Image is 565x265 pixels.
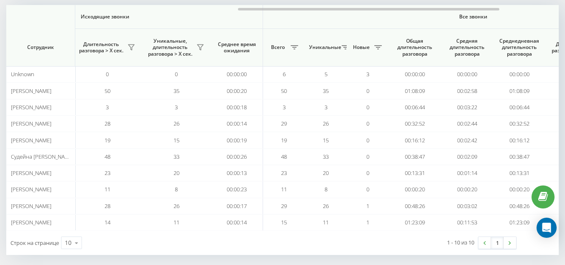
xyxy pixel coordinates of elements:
span: Общая длительность разговора [395,38,435,57]
td: 00:00:00 [441,66,493,82]
span: 0 [106,70,109,78]
div: 10 [65,239,72,247]
span: Среднее время ожидания [217,41,256,54]
td: 01:23:09 [389,214,441,231]
span: Судейна [PERSON_NAME] [11,153,74,160]
td: 00:38:47 [493,149,545,165]
td: 00:00:00 [389,66,441,82]
span: Unknown [11,70,34,78]
td: 01:23:09 [493,214,545,231]
td: 00:02:09 [441,149,493,165]
span: 1 [366,219,369,226]
span: 11 [281,185,287,193]
span: Всего [267,44,288,51]
td: 00:00:14 [211,214,263,231]
div: Open Intercom Messenger [537,218,557,238]
td: 00:48:26 [493,198,545,214]
span: Сотрудник [13,44,68,51]
span: 6 [283,70,286,78]
span: [PERSON_NAME] [11,169,51,177]
span: [PERSON_NAME] [11,219,51,226]
span: 35 [174,87,179,95]
span: 26 [323,202,329,210]
td: 00:01:14 [441,165,493,181]
td: 00:02:44 [441,116,493,132]
td: 00:02:58 [441,82,493,99]
td: 00:06:44 [493,99,545,116]
span: 0 [175,70,178,78]
td: 00:06:44 [389,99,441,116]
span: Средняя длительность разговора [447,38,487,57]
span: 11 [174,219,179,226]
span: 19 [105,136,110,144]
span: 5 [325,70,327,78]
a: 1 [491,237,504,249]
span: 20 [323,169,329,177]
td: 00:38:47 [389,149,441,165]
span: 28 [105,120,110,127]
td: 00:03:22 [441,99,493,116]
span: 19 [281,136,287,144]
td: 00:32:52 [389,116,441,132]
td: 00:00:20 [441,181,493,198]
td: 00:00:13 [211,165,263,181]
span: 0 [366,103,369,111]
span: 23 [281,169,287,177]
span: 3 [366,70,369,78]
span: 0 [366,185,369,193]
span: Новые [351,44,372,51]
span: 33 [323,153,329,160]
span: 3 [325,103,327,111]
td: 00:16:12 [493,132,545,148]
span: 8 [325,185,327,193]
span: 29 [281,120,287,127]
span: 26 [323,120,329,127]
td: 00:00:19 [211,132,263,148]
span: 15 [323,136,329,144]
span: 20 [174,169,179,177]
td: 00:48:26 [389,198,441,214]
td: 00:00:20 [211,82,263,99]
span: 0 [366,87,369,95]
td: 00:13:31 [389,165,441,181]
span: 29 [281,202,287,210]
span: 23 [105,169,110,177]
span: Длительность разговора > Х сек. [77,41,125,54]
span: [PERSON_NAME] [11,120,51,127]
span: Строк на странице [10,239,59,247]
td: 00:00:14 [211,116,263,132]
span: [PERSON_NAME] [11,103,51,111]
td: 00:13:31 [493,165,545,181]
td: 00:16:12 [389,132,441,148]
span: 35 [323,87,329,95]
td: 00:00:17 [211,198,263,214]
span: 15 [281,219,287,226]
span: [PERSON_NAME] [11,87,51,95]
td: 00:32:52 [493,116,545,132]
span: Среднедневная длительность разговора [499,38,539,57]
span: 50 [105,87,110,95]
span: Уникальные, длительность разговора > Х сек. [146,38,194,57]
td: 00:00:20 [493,181,545,198]
td: 00:02:42 [441,132,493,148]
span: 33 [174,153,179,160]
td: 00:00:18 [211,99,263,116]
span: 48 [105,153,110,160]
span: 11 [323,219,329,226]
span: 50 [281,87,287,95]
td: 01:08:09 [389,82,441,99]
span: 1 [366,202,369,210]
span: 15 [174,136,179,144]
span: 8 [175,185,178,193]
span: 3 [283,103,286,111]
span: 26 [174,120,179,127]
span: 0 [366,169,369,177]
td: 00:11:53 [441,214,493,231]
td: 00:03:02 [441,198,493,214]
td: 00:00:26 [211,149,263,165]
span: 3 [175,103,178,111]
span: 0 [366,120,369,127]
div: 1 - 10 из 10 [447,238,474,247]
span: 3 [106,103,109,111]
span: 0 [366,136,369,144]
